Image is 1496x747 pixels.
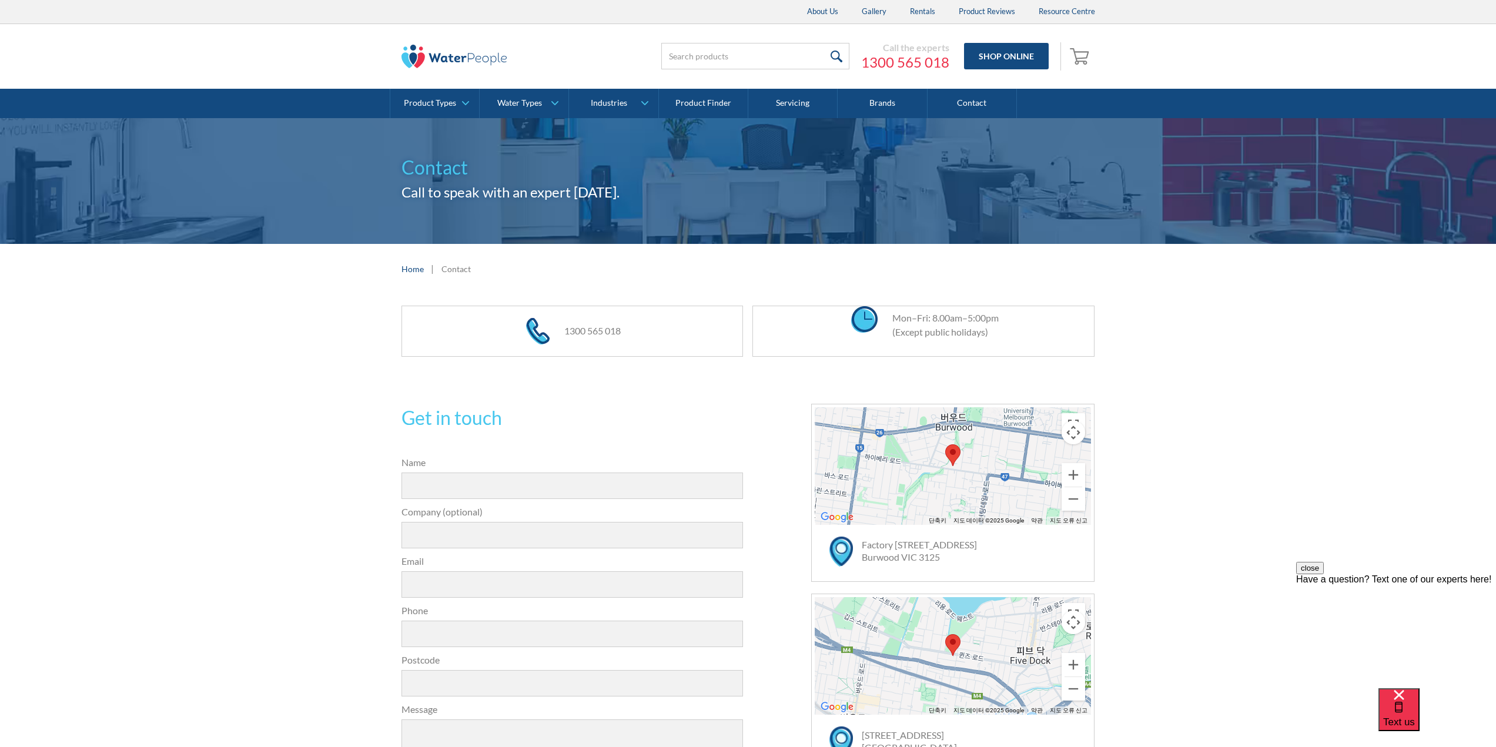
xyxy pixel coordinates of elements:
a: Google 지도에서 이 지역 열기(새 창으로 열림) [818,699,856,715]
div: Map pin [945,634,960,656]
div: Map pin [945,444,960,466]
a: 지도 오류 신고 [1050,707,1087,713]
input: Search products [661,43,849,69]
label: Company (optional) [401,505,744,519]
a: 1300 565 018 [564,325,621,336]
iframe: podium webchat widget bubble [1378,688,1496,747]
button: 축소 [1062,487,1085,511]
img: shopping cart [1070,46,1092,65]
img: Google [818,510,856,525]
label: Phone [401,604,744,618]
label: Name [401,455,744,470]
img: phone icon [526,318,550,344]
a: Factory [STREET_ADDRESS]Burwood VIC 3125 [862,539,977,562]
button: 전체 화면보기로 전환 [1062,413,1085,437]
a: 약관(새 탭에서 열기) [1031,517,1043,524]
div: Call the experts [861,42,949,53]
div: Water Types [497,98,542,108]
a: Brands [838,89,927,118]
button: 지도 카메라 컨트롤 [1062,611,1085,634]
a: Shop Online [964,43,1049,69]
span: 지도 데이터 ©2025 Google [953,517,1024,524]
h2: Call to speak with an expert [DATE]. [401,182,1095,203]
a: Google 지도에서 이 지역 열기(새 창으로 열림) [818,510,856,525]
button: 확대 [1062,653,1085,676]
button: 지도 카메라 컨트롤 [1062,421,1085,444]
button: 확대 [1062,463,1085,487]
button: 축소 [1062,677,1085,701]
label: Postcode [401,653,744,667]
h1: Contact [401,153,1095,182]
a: 약관(새 탭에서 열기) [1031,707,1043,713]
img: clock icon [851,306,878,333]
label: Message [401,702,744,716]
img: Google [818,699,856,715]
button: 전체 화면보기로 전환 [1062,603,1085,627]
div: Product Types [404,98,456,108]
a: Contact [928,89,1017,118]
div: | [430,262,436,276]
a: Industries [569,89,658,118]
a: Servicing [748,89,838,118]
a: Product Types [390,89,479,118]
a: Home [401,263,424,275]
a: 1300 565 018 [861,53,949,71]
a: Water Types [480,89,568,118]
img: The Water People [401,45,507,68]
a: Product Finder [659,89,748,118]
h2: Get in touch [401,404,744,432]
button: 단축키 [929,706,946,715]
iframe: podium webchat widget prompt [1296,562,1496,703]
div: Mon–Fri: 8.00am–5:00pm (Except public holidays) [881,311,999,339]
div: Industries [591,98,627,108]
span: 지도 데이터 ©2025 Google [953,707,1024,713]
button: 단축키 [929,517,946,525]
div: Contact [441,263,471,275]
a: 지도 오류 신고 [1050,517,1087,524]
a: Open empty cart [1067,42,1095,71]
label: Email [401,554,744,568]
img: map marker icon [829,537,853,567]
